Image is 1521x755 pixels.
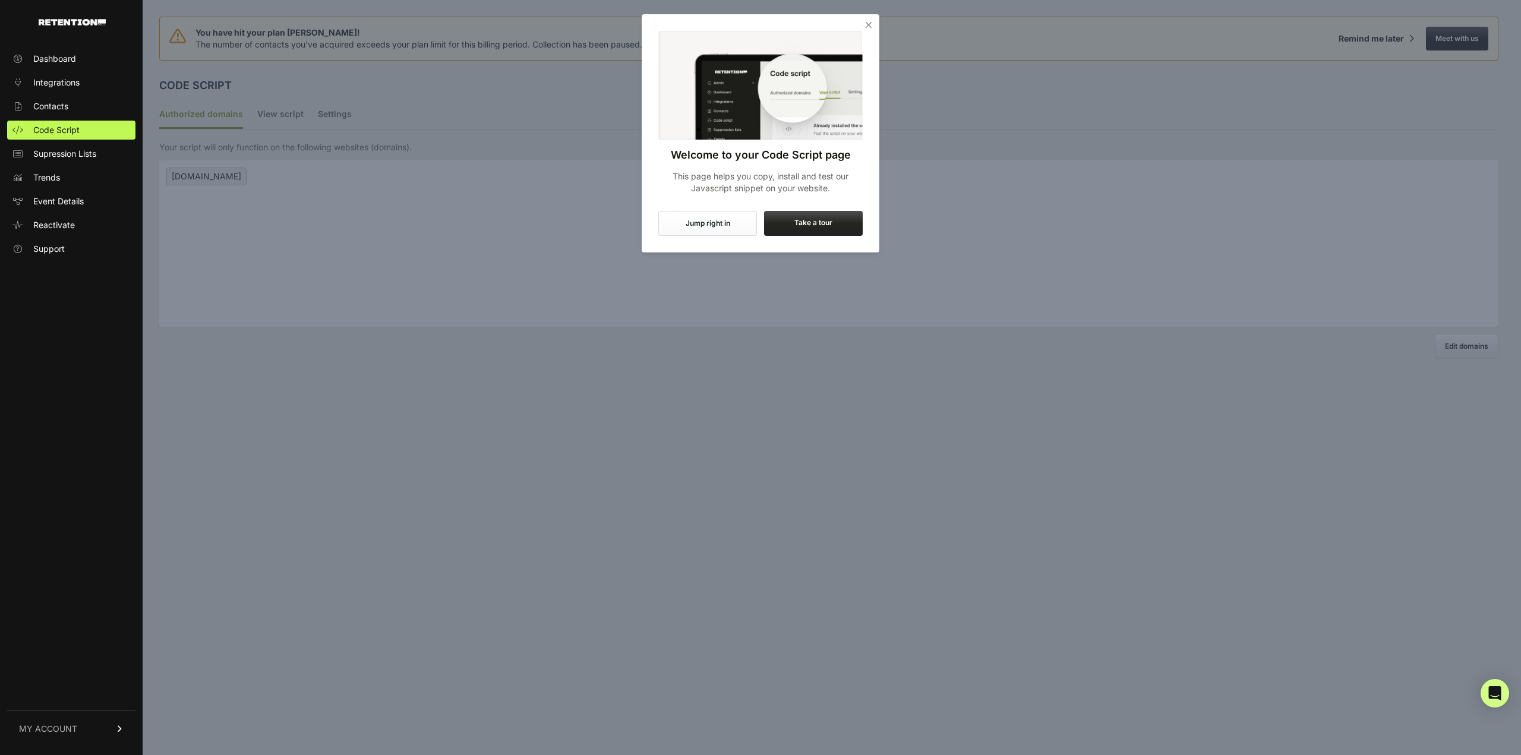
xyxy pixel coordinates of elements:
img: Code Script Onboarding [658,31,863,140]
div: Open Intercom Messenger [1481,679,1509,707]
a: Contacts [7,97,135,116]
a: Support [7,239,135,258]
a: Supression Lists [7,144,135,163]
p: This page helps you copy, install and test our Javascript snippet on your website. [658,170,863,194]
a: Code Script [7,121,135,140]
label: Take a tour [764,211,863,236]
a: Dashboard [7,49,135,68]
span: Trends [33,172,60,184]
span: Support [33,243,65,255]
span: MY ACCOUNT [19,723,77,735]
a: Event Details [7,192,135,211]
h3: Welcome to your Code Script page [658,147,863,163]
span: Integrations [33,77,80,89]
span: Reactivate [33,219,75,231]
span: Code Script [33,124,80,136]
a: Reactivate [7,216,135,235]
span: Contacts [33,100,68,112]
a: MY ACCOUNT [7,710,135,747]
img: Retention.com [39,19,106,26]
a: Integrations [7,73,135,92]
button: Jump right in [658,211,757,236]
span: Event Details [33,195,84,207]
i: Close [863,19,875,31]
a: Trends [7,168,135,187]
span: Dashboard [33,53,76,65]
span: Supression Lists [33,148,96,160]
